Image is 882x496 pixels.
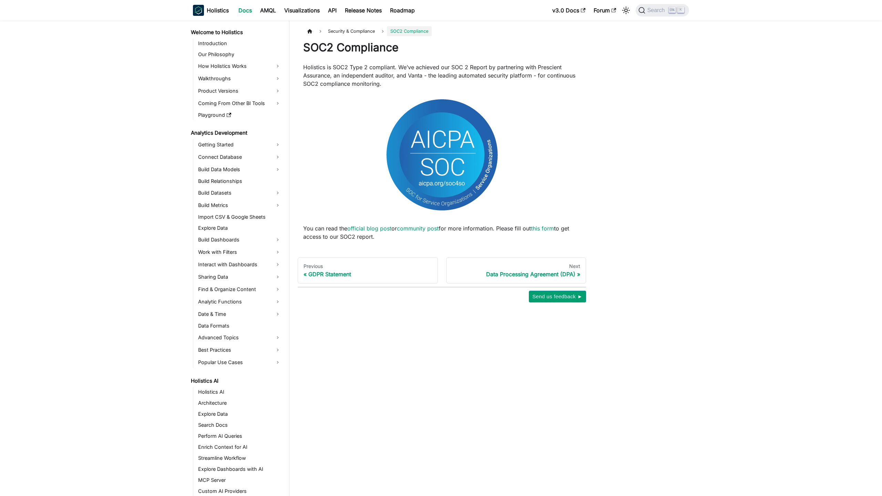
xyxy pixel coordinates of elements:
button: Switch between dark and light mode (currently light mode) [621,5,632,16]
a: Release Notes [341,5,386,16]
a: How Holistics Works [196,61,283,72]
button: Search (Ctrl+K) [636,4,689,17]
a: Connect Database [196,152,283,163]
a: NextData Processing Agreement (DPA) [446,257,586,283]
a: HolisticsHolistics [193,5,229,16]
a: v3.0 Docs [548,5,589,16]
span: Search [645,7,669,13]
a: Getting Started [196,139,283,150]
span: SOC2 Compliance [387,26,432,36]
a: MCP Server [196,475,283,485]
a: Streamline Workflow [196,453,283,463]
a: Explore Data [196,409,283,419]
b: Holistics [207,6,229,14]
a: Our Philosophy [196,50,283,59]
nav: Docs sidebar [186,21,289,496]
a: Visualizations [280,5,324,16]
a: Best Practices [196,344,283,355]
kbd: K [677,7,684,13]
a: Build Relationships [196,176,283,186]
a: Interact with Dashboards [196,259,283,270]
a: Popular Use Cases [196,357,283,368]
a: Roadmap [386,5,419,16]
a: Build Data Models [196,164,283,175]
a: Explore Dashboards with AI [196,464,283,474]
a: Home page [303,26,316,36]
a: Product Versions [196,85,283,96]
a: Find & Organize Content [196,284,283,295]
a: Holistics AI [196,387,283,397]
a: Walkthroughs [196,73,283,84]
nav: Docs pages [298,257,586,283]
a: official blog post [347,225,391,232]
a: Build Datasets [196,187,283,198]
div: Data Processing Agreement (DPA) [452,271,581,278]
a: Enrich Context for AI [196,442,283,452]
div: Next [452,263,581,269]
a: this form [531,225,554,232]
a: AMQL [256,5,280,16]
a: Import CSV & Google Sheets [196,212,283,222]
a: Perform AI Queries [196,431,283,441]
a: Playground [196,110,283,120]
span: Security & Compliance [325,26,378,36]
p: You can read the or for more information. Please fill out to get access to our SOC2 report. [303,224,581,241]
p: Holistics is SOC2 Type 2 compliant. We’ve achieved our SOC 2 Report by partnering with Prescient ... [303,63,581,88]
a: Data Formats [196,321,283,331]
button: Send us feedback ► [529,291,586,302]
a: Docs [234,5,256,16]
a: Welcome to Holistics [189,28,283,37]
a: Architecture [196,398,283,408]
a: Build Dashboards [196,234,283,245]
a: Custom AI Providers [196,486,283,496]
a: Coming From Other BI Tools [196,98,283,109]
span: Send us feedback ► [532,292,583,301]
a: Advanced Topics [196,332,283,343]
a: PreviousGDPR Statement [298,257,438,283]
a: Introduction [196,39,283,48]
a: Analytic Functions [196,296,283,307]
a: Analytics Development [189,128,283,138]
a: Work with Filters [196,247,283,258]
img: Holistics [193,5,204,16]
a: Explore Data [196,223,283,233]
a: Holistics AI [189,376,283,386]
a: Search Docs [196,420,283,430]
a: Forum [589,5,620,16]
a: API [324,5,341,16]
div: GDPR Statement [304,271,432,278]
a: Build Metrics [196,200,283,211]
nav: Breadcrumbs [303,26,581,36]
a: Date & Time [196,309,283,320]
div: Previous [304,263,432,269]
a: Sharing Data [196,271,283,282]
a: community post [397,225,439,232]
h1: SOC2 Compliance [303,41,581,54]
